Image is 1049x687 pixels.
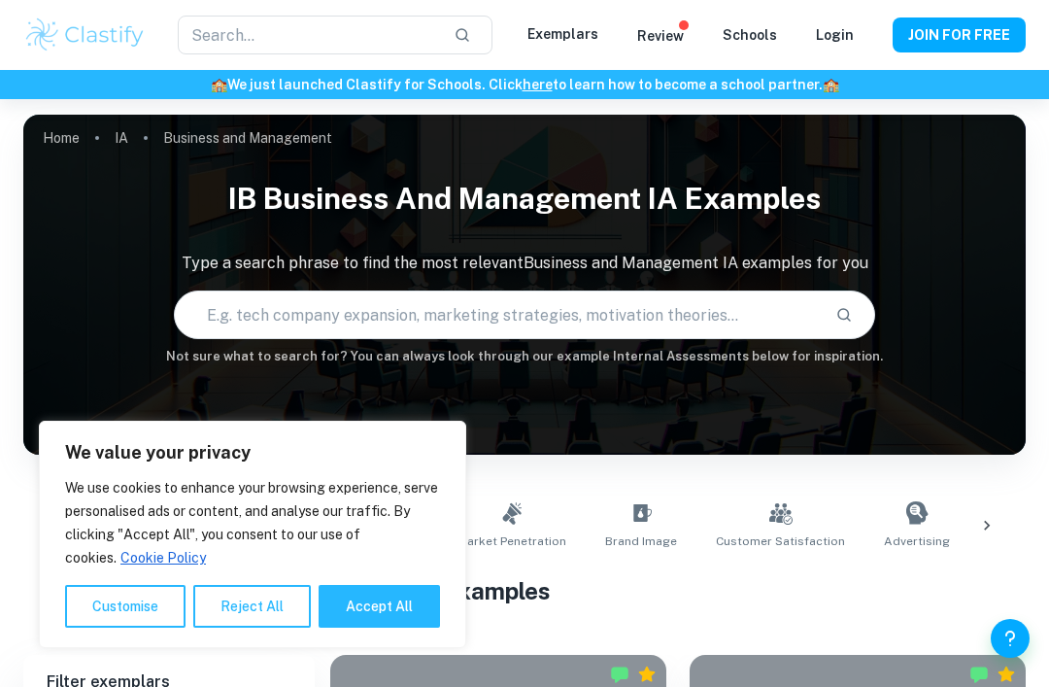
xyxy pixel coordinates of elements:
[610,665,629,684] img: Marked
[23,252,1026,275] p: Type a search phrase to find the most relevant Business and Management IA examples for you
[23,347,1026,366] h6: Not sure what to search for? You can always look through our example Internal Assessments below f...
[115,124,128,152] a: IA
[39,421,466,648] div: We value your privacy
[178,16,438,54] input: Search...
[4,74,1045,95] h6: We just launched Clastify for Schools. Click to learn how to become a school partner.
[163,127,332,149] p: Business and Management
[716,532,845,550] span: Customer Satisfaction
[119,549,207,567] a: Cookie Policy
[457,532,566,550] span: Market Penetration
[991,619,1030,658] button: Help and Feedback
[23,16,147,54] img: Clastify logo
[637,25,684,47] p: Review
[65,585,186,628] button: Customise
[997,665,1016,684] div: Premium
[211,77,227,92] span: 🏫
[527,23,598,45] p: Exemplars
[637,665,657,684] div: Premium
[884,532,950,550] span: Advertising
[175,288,820,342] input: E.g. tech company expansion, marketing strategies, motivation theories...
[828,298,861,331] button: Search
[74,573,976,608] h1: All Business and Management IA Examples
[193,585,311,628] button: Reject All
[605,532,677,550] span: Brand Image
[319,585,440,628] button: Accept All
[65,441,440,464] p: We value your privacy
[723,27,777,43] a: Schools
[43,124,80,152] a: Home
[523,77,553,92] a: here
[816,27,854,43] a: Login
[823,77,839,92] span: 🏫
[23,169,1026,228] h1: IB Business and Management IA examples
[65,476,440,569] p: We use cookies to enhance your browsing experience, serve personalised ads or content, and analys...
[893,17,1026,52] button: JOIN FOR FREE
[969,665,989,684] img: Marked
